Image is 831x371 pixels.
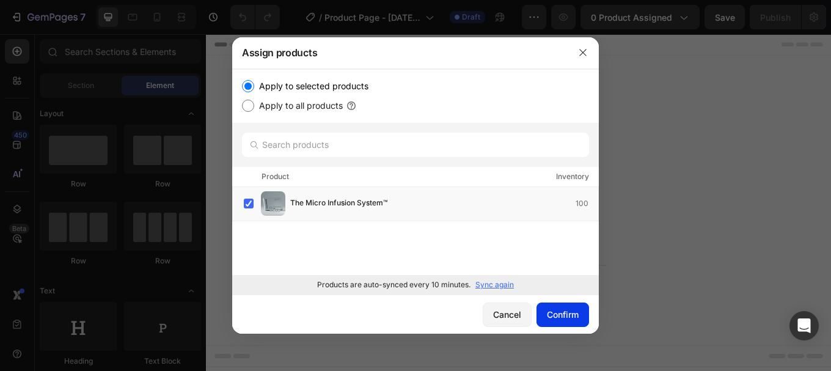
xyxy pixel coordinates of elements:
div: Product [262,171,289,183]
div: Start with Sections from sidebar [293,200,441,215]
div: Open Intercom Messenger [789,311,819,340]
div: 100 [576,197,598,210]
label: Apply to selected products [254,79,368,94]
div: Confirm [547,308,579,321]
span: The Micro Infusion System™ [290,197,387,210]
div: Assign products [232,37,567,68]
div: Inventory [556,171,589,183]
p: Sync again [475,279,514,290]
button: Add sections [278,225,362,249]
label: Apply to all products [254,98,343,113]
div: Cancel [493,308,521,321]
img: product-img [261,191,285,216]
button: Cancel [483,303,532,327]
p: Products are auto-synced every 10 minutes. [317,279,470,290]
button: Confirm [536,303,589,327]
button: Add elements [369,225,455,249]
div: /> [232,69,599,295]
input: Search products [242,133,589,157]
div: Start with Generating from URL or image [285,293,449,303]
